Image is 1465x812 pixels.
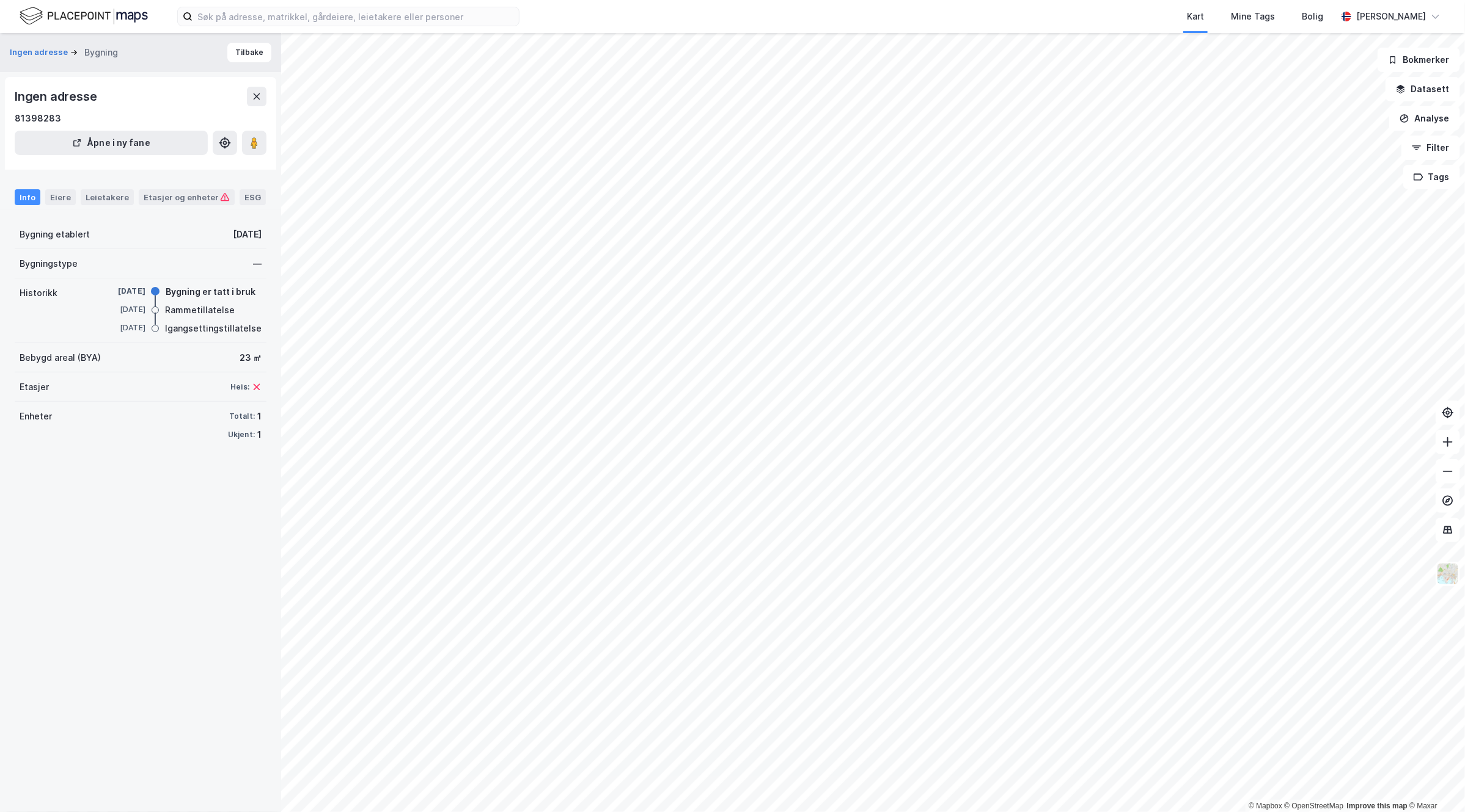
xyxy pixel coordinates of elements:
[15,189,40,205] div: Info
[166,285,255,299] div: Bygning er tatt i bruk
[20,350,101,365] div: Bebygd areal (BYA)
[1231,9,1275,24] div: Mine Tags
[97,286,145,297] div: [DATE]
[97,304,145,315] div: [DATE]
[20,286,57,300] div: Historikk
[1378,48,1460,72] button: Bokmerker
[1386,77,1460,101] button: Datasett
[1347,802,1408,810] a: Improve this map
[229,411,255,421] div: Totalt:
[1356,9,1426,24] div: [PERSON_NAME]
[15,111,61,126] div: 81398283
[1401,136,1460,160] button: Filter
[15,87,99,106] div: Ingen adresse
[240,189,266,205] div: ESG
[193,7,519,26] input: Søk på adresse, matrikkel, gårdeiere, leietakere eller personer
[240,350,262,365] div: 23 ㎡
[20,256,78,271] div: Bygningstype
[230,382,249,392] div: Heis:
[165,321,262,336] div: Igangsettingstillatelse
[1436,562,1459,585] img: Z
[97,322,145,333] div: [DATE]
[257,427,262,442] div: 1
[1285,802,1344,810] a: OpenStreetMap
[45,189,76,205] div: Eiere
[1249,802,1282,810] a: Mapbox
[10,46,70,59] button: Ingen adresse
[227,43,271,62] button: Tilbake
[1404,753,1465,812] iframe: Chat Widget
[20,409,52,424] div: Enheter
[20,380,49,394] div: Etasjer
[228,430,255,440] div: Ukjent:
[257,409,262,424] div: 1
[20,5,148,27] img: logo.f888ab2527a4732fd821a326f86c7f29.svg
[253,256,262,271] div: —
[1403,165,1460,189] button: Tags
[1389,106,1460,131] button: Analyse
[81,189,134,205] div: Leietakere
[20,227,90,242] div: Bygning etablert
[144,192,230,203] div: Etasjer og enheter
[1187,9,1204,24] div: Kart
[15,131,208,155] button: Åpne i ny fane
[1302,9,1323,24] div: Bolig
[233,227,262,242] div: [DATE]
[165,303,235,317] div: Rammetillatelse
[84,45,118,60] div: Bygning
